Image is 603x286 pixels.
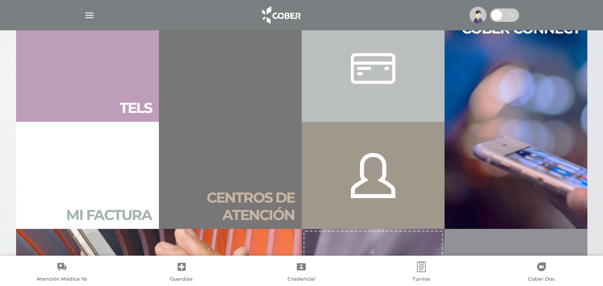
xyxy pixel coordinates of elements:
img: Cober_menu-lines-white.svg [84,10,95,21]
a: Guardias [122,261,242,284]
h2: Tels [120,99,152,116]
span: Guardias [170,276,193,284]
a: Cober connect [445,15,587,229]
span: Cober Doc [528,276,555,284]
img: logo_cober_home-white.png [257,4,304,26]
a: Credencial [241,261,362,284]
a: Centros de atención [159,15,302,229]
span: Turnos [412,276,430,284]
h2: Centros de atención [166,189,295,224]
h2: Mi factura [66,207,152,224]
a: Cober Doc [481,261,601,284]
a: Atención Médica Ya [2,261,122,284]
span: Credencial [287,276,315,284]
a: Tels [16,15,159,122]
span: Atención Médica Ya [37,276,87,284]
a: Turnos [362,261,482,284]
img: profile-placeholder.svg [470,7,487,24]
a: Mi factura [16,122,159,229]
